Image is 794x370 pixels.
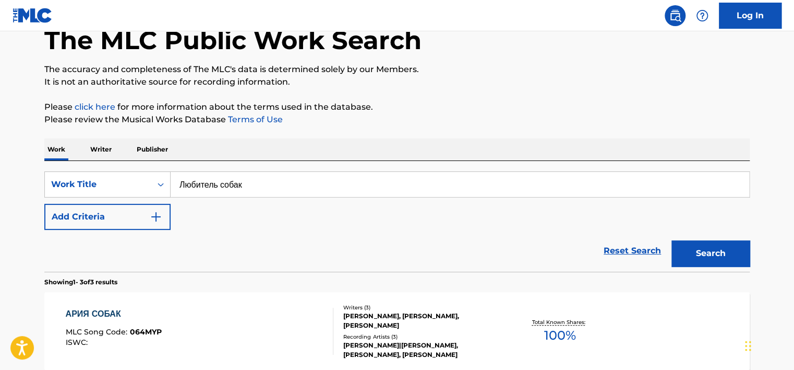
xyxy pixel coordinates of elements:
div: চ্যাট উইজেট [742,320,794,370]
div: АРИЯ СОБАК [66,308,162,320]
div: Help [692,5,713,26]
img: MLC Logo [13,8,53,23]
a: click here [75,102,115,112]
form: Search Form [44,171,750,272]
span: ISWC : [66,338,90,347]
p: Please for more information about the terms used in the database. [44,101,750,113]
div: Writers ( 3 ) [343,304,501,311]
button: Search [671,240,750,267]
img: 9d2ae6d4665cec9f34b9.svg [150,211,162,223]
div: [PERSON_NAME]|[PERSON_NAME], [PERSON_NAME], [PERSON_NAME] [343,341,501,360]
img: help [696,9,708,22]
img: search [669,9,681,22]
h1: The MLC Public Work Search [44,25,422,56]
div: Work Title [51,178,145,191]
div: Recording Artists ( 3 ) [343,333,501,341]
p: Please review the Musical Works Database [44,113,750,126]
p: Work [44,138,68,160]
p: The accuracy and completeness of The MLC's data is determined solely by our Members. [44,63,750,76]
p: Showing 1 - 3 of 3 results [44,277,117,287]
iframe: Chat Widget [742,320,794,370]
p: It is not an authoritative source for recording information. [44,76,750,88]
span: 064MYP [130,327,162,337]
a: Public Search [665,5,685,26]
a: Terms of Use [226,114,283,124]
a: Reset Search [598,239,666,262]
div: টেনে আনুন [745,330,751,362]
span: MLC Song Code : [66,327,130,337]
span: 100 % [544,326,575,345]
p: Writer [87,138,115,160]
div: [PERSON_NAME], [PERSON_NAME], [PERSON_NAME] [343,311,501,330]
p: Publisher [134,138,171,160]
p: Total Known Shares: [532,318,587,326]
a: Log In [719,3,781,29]
button: Add Criteria [44,204,171,230]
